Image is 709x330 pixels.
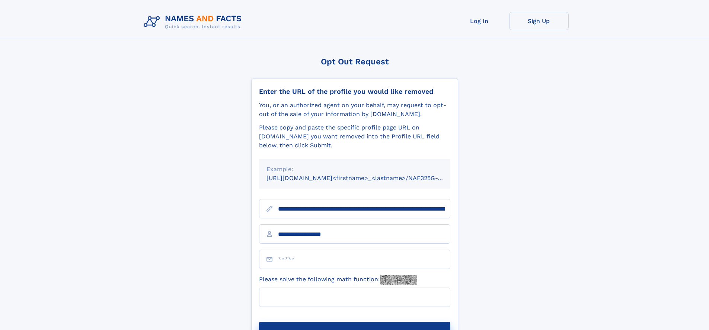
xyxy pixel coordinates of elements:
[266,174,464,182] small: [URL][DOMAIN_NAME]<firstname>_<lastname>/NAF325G-xxxxxxxx
[141,12,248,32] img: Logo Names and Facts
[509,12,569,30] a: Sign Up
[450,12,509,30] a: Log In
[251,57,458,66] div: Opt Out Request
[266,165,443,174] div: Example:
[259,87,450,96] div: Enter the URL of the profile you would like removed
[259,275,417,285] label: Please solve the following math function:
[259,101,450,119] div: You, or an authorized agent on your behalf, may request to opt-out of the sale of your informatio...
[259,123,450,150] div: Please copy and paste the specific profile page URL on [DOMAIN_NAME] you want removed into the Pr...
